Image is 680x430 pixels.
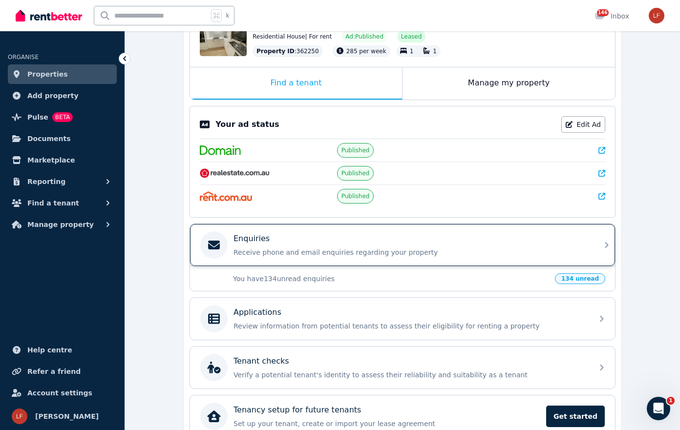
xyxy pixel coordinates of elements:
div: Find a tenant [190,67,402,100]
span: k [226,12,229,20]
p: Verify a potential tenant's identity to assess their reliability and suitability as a tenant [234,370,587,380]
iframe: Intercom live chat [647,397,670,420]
span: Published [341,146,370,154]
a: PulseBETA [8,107,117,127]
a: Edit Ad [561,116,605,133]
a: ApplicationsReview information from potential tenants to assess their eligibility for renting a p... [190,298,615,340]
div: Manage my property [403,67,615,100]
span: 285 per week [346,48,386,55]
span: Reporting [27,176,65,187]
span: 1 [410,48,414,55]
a: Help centre [8,340,117,360]
p: Tenancy setup for future tenants [234,404,361,416]
span: Residential House | For rent [253,33,332,41]
span: Published [341,192,370,200]
span: [PERSON_NAME] [35,410,99,422]
img: RealEstate.com.au [200,168,270,178]
span: Leased [401,33,422,41]
span: Account settings [27,387,92,399]
a: Add property [8,86,117,105]
span: Marketplace [27,154,75,166]
span: Manage property [27,219,94,230]
span: Get started [546,406,605,427]
span: Pulse [27,111,48,123]
span: Refer a friend [27,366,81,377]
span: ORGANISE [8,54,39,61]
a: Marketplace [8,150,117,170]
span: 146 [597,9,609,16]
img: Leo Fung [12,409,27,424]
div: Inbox [595,11,629,21]
span: Find a tenant [27,197,79,209]
a: Tenant checksVerify a potential tenant's identity to assess their reliability and suitability as ... [190,347,615,389]
span: Published [341,169,370,177]
span: 1 [433,48,437,55]
span: Property ID [256,47,295,55]
p: Set up your tenant, create or import your lease agreement [234,419,540,429]
p: Applications [234,307,281,318]
button: Reporting [8,172,117,191]
span: Ad: Published [345,33,383,41]
span: 1 [667,397,675,405]
button: Manage property [8,215,117,234]
span: Properties [27,68,68,80]
p: Review information from potential tenants to assess their eligibility for renting a property [234,321,587,331]
p: Enquiries [234,233,270,245]
a: EnquiriesReceive phone and email enquiries regarding your property [190,224,615,266]
p: Tenant checks [234,355,289,367]
span: Help centre [27,344,72,356]
img: Rent.com.au [200,191,252,201]
a: Documents [8,129,117,148]
p: Receive phone and email enquiries regarding your property [234,247,587,257]
span: Documents [27,133,71,144]
a: Properties [8,64,117,84]
a: Refer a friend [8,362,117,381]
div: : 362250 [253,45,323,57]
button: Find a tenant [8,193,117,213]
img: Domain.com.au [200,145,241,155]
span: BETA [52,112,73,122]
span: 134 unread [555,273,605,284]
p: Your ad status [215,119,279,130]
a: Account settings [8,383,117,403]
img: RentBetter [16,8,82,23]
img: Leo Fung [649,8,664,23]
span: Add property [27,90,79,102]
p: You have 134 unread enquiries [233,274,549,284]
